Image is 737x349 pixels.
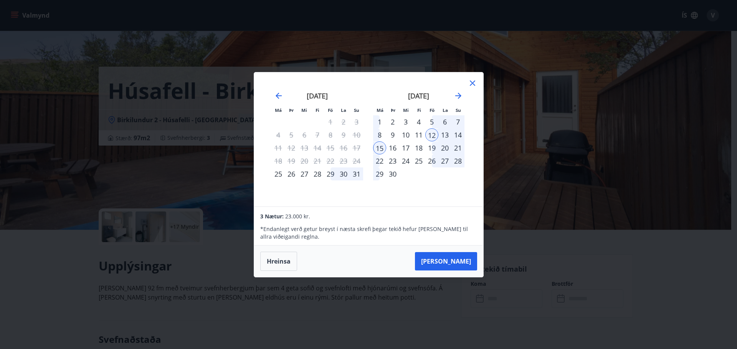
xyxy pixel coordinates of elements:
div: 28 [451,154,464,167]
div: 17 [399,141,412,154]
td: Not available. miðvikudagur, 13. ágúst 2025 [298,141,311,154]
td: Not available. mánudagur, 4. ágúst 2025 [272,128,285,141]
td: Not available. laugardagur, 16. ágúst 2025 [337,141,350,154]
div: 1 [373,115,386,128]
div: 29 [373,167,386,180]
small: Su [354,107,359,113]
td: Choose mánudagur, 1. september 2025 as your check-in date. It’s available. [373,115,386,128]
td: Choose miðvikudagur, 17. september 2025 as your check-in date. It’s available. [399,141,412,154]
div: 27 [438,154,451,167]
div: 30 [337,167,350,180]
div: Move forward to switch to the next month. [454,91,463,100]
div: 19 [425,141,438,154]
small: Mi [301,107,307,113]
small: Su [456,107,461,113]
td: Choose þriðjudagur, 9. september 2025 as your check-in date. It’s available. [386,128,399,141]
small: Mi [403,107,409,113]
td: Not available. mánudagur, 11. ágúst 2025 [272,141,285,154]
strong: [DATE] [408,91,429,100]
div: 27 [298,167,311,180]
small: Fö [430,107,435,113]
td: Not available. föstudagur, 1. ágúst 2025 [324,115,337,128]
td: Selected as start date. föstudagur, 12. september 2025 [425,128,438,141]
td: Choose sunnudagur, 7. september 2025 as your check-in date. It’s available. [451,115,464,128]
td: Not available. miðvikudagur, 20. ágúst 2025 [298,154,311,167]
td: Not available. laugardagur, 23. ágúst 2025 [337,154,350,167]
td: Choose föstudagur, 29. ágúst 2025 as your check-in date. It’s available. [324,167,337,180]
td: Not available. laugardagur, 2. ágúst 2025 [337,115,350,128]
p: * Endanlegt verð getur breyst í næsta skrefi þegar tekið hefur [PERSON_NAME] til allra viðeigandi... [260,225,477,241]
td: Choose föstudagur, 26. september 2025 as your check-in date. It’s available. [425,154,438,167]
td: Not available. sunnudagur, 17. ágúst 2025 [350,141,363,154]
div: 18 [412,141,425,154]
td: Choose þriðjudagur, 30. september 2025 as your check-in date. It’s available. [386,167,399,180]
td: Choose þriðjudagur, 16. september 2025 as your check-in date. It’s available. [386,141,399,154]
div: 31 [350,167,363,180]
div: 25 [412,154,425,167]
td: Choose fimmtudagur, 25. september 2025 as your check-in date. It’s available. [412,154,425,167]
div: 9 [386,128,399,141]
small: Fi [417,107,421,113]
div: 14 [451,128,464,141]
button: [PERSON_NAME] [415,252,477,270]
td: Not available. föstudagur, 22. ágúst 2025 [324,154,337,167]
div: 4 [412,115,425,128]
small: La [341,107,346,113]
div: 24 [399,154,412,167]
div: 26 [425,154,438,167]
td: Not available. fimmtudagur, 14. ágúst 2025 [311,141,324,154]
td: Not available. fimmtudagur, 21. ágúst 2025 [311,154,324,167]
td: Not available. fimmtudagur, 7. ágúst 2025 [311,128,324,141]
strong: [DATE] [307,91,328,100]
td: Choose þriðjudagur, 26. ágúst 2025 as your check-in date. It’s available. [285,167,298,180]
td: Choose sunnudagur, 21. september 2025 as your check-in date. It’s available. [451,141,464,154]
div: 5 [425,115,438,128]
small: Fö [328,107,333,113]
td: Choose mánudagur, 29. september 2025 as your check-in date. It’s available. [373,167,386,180]
td: Not available. sunnudagur, 3. ágúst 2025 [350,115,363,128]
div: Aðeins innritun í boði [272,167,285,180]
td: Not available. sunnudagur, 24. ágúst 2025 [350,154,363,167]
div: 16 [386,141,399,154]
div: 11 [412,128,425,141]
div: 10 [399,128,412,141]
small: La [443,107,448,113]
div: 26 [285,167,298,180]
td: Not available. mánudagur, 18. ágúst 2025 [272,154,285,167]
td: Not available. sunnudagur, 10. ágúst 2025 [350,128,363,141]
small: Þr [289,107,294,113]
td: Selected. laugardagur, 13. september 2025 [438,128,451,141]
span: 23.000 kr. [285,213,310,220]
button: Hreinsa [260,252,297,271]
span: 3 Nætur: [260,213,284,220]
div: 22 [373,154,386,167]
td: Choose föstudagur, 19. september 2025 as your check-in date. It’s available. [425,141,438,154]
div: 3 [399,115,412,128]
td: Choose miðvikudagur, 27. ágúst 2025 as your check-in date. It’s available. [298,167,311,180]
div: 29 [324,167,337,180]
div: 28 [311,167,324,180]
td: Selected. sunnudagur, 14. september 2025 [451,128,464,141]
td: Choose þriðjudagur, 23. september 2025 as your check-in date. It’s available. [386,154,399,167]
td: Not available. þriðjudagur, 19. ágúst 2025 [285,154,298,167]
td: Choose mánudagur, 22. september 2025 as your check-in date. It’s available. [373,154,386,167]
td: Not available. miðvikudagur, 6. ágúst 2025 [298,128,311,141]
td: Choose miðvikudagur, 24. september 2025 as your check-in date. It’s available. [399,154,412,167]
div: 13 [438,128,451,141]
div: 23 [386,154,399,167]
div: Move backward to switch to the previous month. [274,91,283,100]
td: Not available. þriðjudagur, 5. ágúst 2025 [285,128,298,141]
div: 21 [451,141,464,154]
td: Choose fimmtudagur, 11. september 2025 as your check-in date. It’s available. [412,128,425,141]
div: 20 [438,141,451,154]
div: 6 [438,115,451,128]
div: Calendar [263,82,474,197]
td: Choose fimmtudagur, 28. ágúst 2025 as your check-in date. It’s available. [311,167,324,180]
div: 12 [425,128,438,141]
td: Choose laugardagur, 6. september 2025 as your check-in date. It’s available. [438,115,451,128]
small: Þr [391,107,395,113]
td: Choose þriðjudagur, 2. september 2025 as your check-in date. It’s available. [386,115,399,128]
div: 8 [373,128,386,141]
div: 7 [451,115,464,128]
small: Fi [316,107,319,113]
